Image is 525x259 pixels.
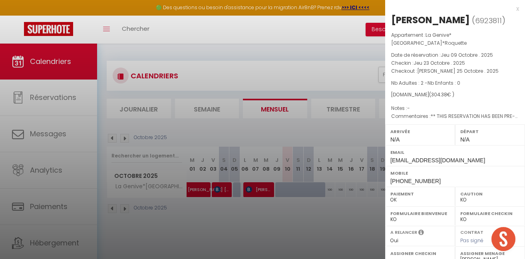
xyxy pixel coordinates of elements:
[385,4,519,14] div: x
[390,128,450,135] label: Arrivée
[460,229,483,234] label: Contrat
[390,148,520,156] label: Email
[390,229,417,236] label: A relancer
[460,209,520,217] label: Formulaire Checkin
[428,80,460,86] span: Nb Enfants : 0
[390,178,441,184] span: [PHONE_NUMBER]
[391,14,470,26] div: [PERSON_NAME]
[391,32,467,46] span: La Genive*[GEOGRAPHIC_DATA]*Roquette
[414,60,465,66] span: Jeu 23 Octobre . 2025
[460,249,520,257] label: Assigner Menage
[390,157,485,163] span: [EMAIL_ADDRESS][DOMAIN_NAME]
[390,169,520,177] label: Mobile
[391,67,519,75] p: Checkout :
[390,249,450,257] label: Assigner Checkin
[441,52,493,58] span: Jeu 09 Octobre . 2025
[391,31,519,47] p: Appartement :
[460,136,469,143] span: N/A
[491,227,515,251] div: Ouvrir le chat
[391,59,519,67] p: Checkin :
[429,91,454,98] span: ( € )
[391,80,460,86] span: Nb Adultes : 2 -
[391,51,519,59] p: Date de réservation :
[390,136,400,143] span: N/A
[460,190,520,198] label: Caution
[407,105,410,112] span: -
[472,15,505,26] span: ( )
[417,68,499,74] span: [PERSON_NAME] 25 Octobre . 2025
[391,91,519,99] div: [DOMAIN_NAME]
[431,91,447,98] span: 304.38
[418,229,424,238] i: Sélectionner OUI si vous souhaiter envoyer les séquences de messages post-checkout
[390,190,450,198] label: Paiement
[391,104,519,112] p: Notes :
[460,128,520,135] label: Départ
[460,237,483,244] span: Pas signé
[475,16,502,26] span: 6923811
[391,112,519,120] p: Commentaires :
[390,209,450,217] label: Formulaire Bienvenue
